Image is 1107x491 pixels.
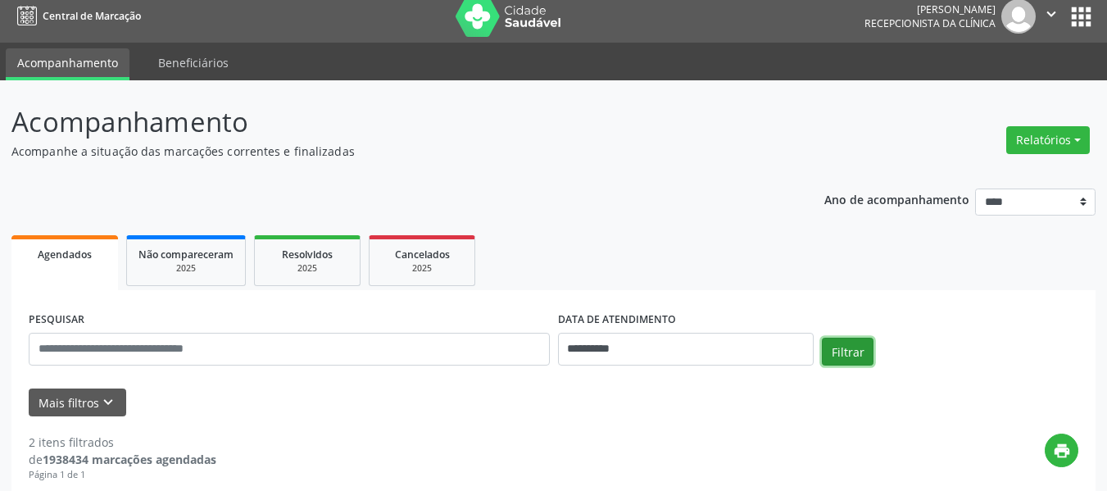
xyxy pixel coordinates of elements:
[558,307,676,333] label: DATA DE ATENDIMENTO
[43,9,141,23] span: Central de Marcação
[824,189,969,209] p: Ano de acompanhamento
[29,307,84,333] label: PESQUISAR
[43,452,216,467] strong: 1938434 marcações agendadas
[6,48,129,80] a: Acompanhamento
[1045,434,1078,467] button: print
[1067,2,1096,31] button: apps
[29,434,216,451] div: 2 itens filtrados
[282,248,333,261] span: Resolvidos
[1042,5,1060,23] i: 
[11,143,770,160] p: Acompanhe a situação das marcações correntes e finalizadas
[864,16,996,30] span: Recepcionista da clínica
[38,248,92,261] span: Agendados
[11,102,770,143] p: Acompanhamento
[29,451,216,468] div: de
[29,468,216,482] div: Página 1 de 1
[395,248,450,261] span: Cancelados
[822,338,873,366] button: Filtrar
[29,389,126,417] button: Mais filtroskeyboard_arrow_down
[11,2,141,30] a: Central de Marcação
[266,262,348,275] div: 2025
[147,48,240,77] a: Beneficiários
[1053,442,1071,460] i: print
[864,2,996,16] div: [PERSON_NAME]
[381,262,463,275] div: 2025
[138,248,234,261] span: Não compareceram
[138,262,234,275] div: 2025
[99,393,117,411] i: keyboard_arrow_down
[1006,126,1090,154] button: Relatórios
